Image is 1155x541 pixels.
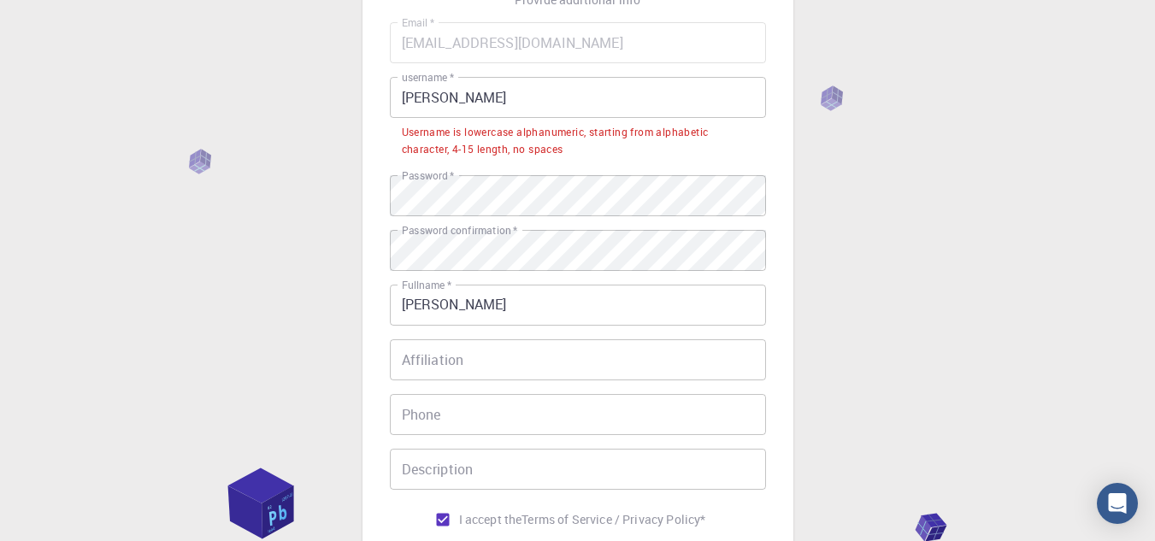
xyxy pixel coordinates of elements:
[402,168,454,183] label: Password
[402,70,454,85] label: username
[522,511,705,528] p: Terms of Service / Privacy Policy *
[402,15,434,30] label: Email
[459,511,522,528] span: I accept the
[402,278,451,292] label: Fullname
[1097,483,1138,524] div: Open Intercom Messenger
[522,511,705,528] a: Terms of Service / Privacy Policy*
[402,124,754,158] div: Username is lowercase alphanumeric, starting from alphabetic character, 4-15 length, no spaces
[402,223,517,238] label: Password confirmation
